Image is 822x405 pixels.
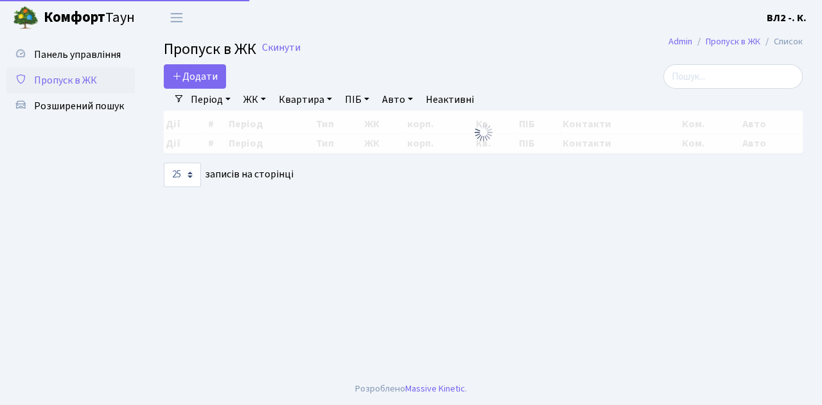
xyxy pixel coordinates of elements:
span: Пропуск в ЖК [164,38,256,60]
span: Розширений пошук [34,99,124,113]
a: Admin [669,35,692,48]
a: Massive Kinetic [405,382,465,395]
label: записів на сторінці [164,163,293,187]
a: ЖК [238,89,271,111]
b: Комфорт [44,7,105,28]
a: Авто [377,89,418,111]
span: Додати [172,69,218,84]
button: Переключити навігацію [161,7,193,28]
a: Додати [164,64,226,89]
a: Розширений пошук [6,93,135,119]
a: ВЛ2 -. К. [767,10,807,26]
select: записів на сторінці [164,163,201,187]
img: logo.png [13,5,39,31]
nav: breadcrumb [649,28,822,55]
a: Пропуск в ЖК [6,67,135,93]
b: ВЛ2 -. К. [767,11,807,25]
li: Список [760,35,803,49]
input: Пошук... [663,64,803,89]
a: ПІБ [340,89,374,111]
a: Пропуск в ЖК [706,35,760,48]
div: Розроблено . [355,382,467,396]
a: Квартира [274,89,337,111]
span: Панель управління [34,48,121,62]
span: Пропуск в ЖК [34,73,97,87]
a: Скинути [262,42,301,54]
a: Панель управління [6,42,135,67]
a: Період [186,89,236,111]
span: Таун [44,7,135,29]
a: Неактивні [421,89,479,111]
img: Обробка... [473,122,494,143]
